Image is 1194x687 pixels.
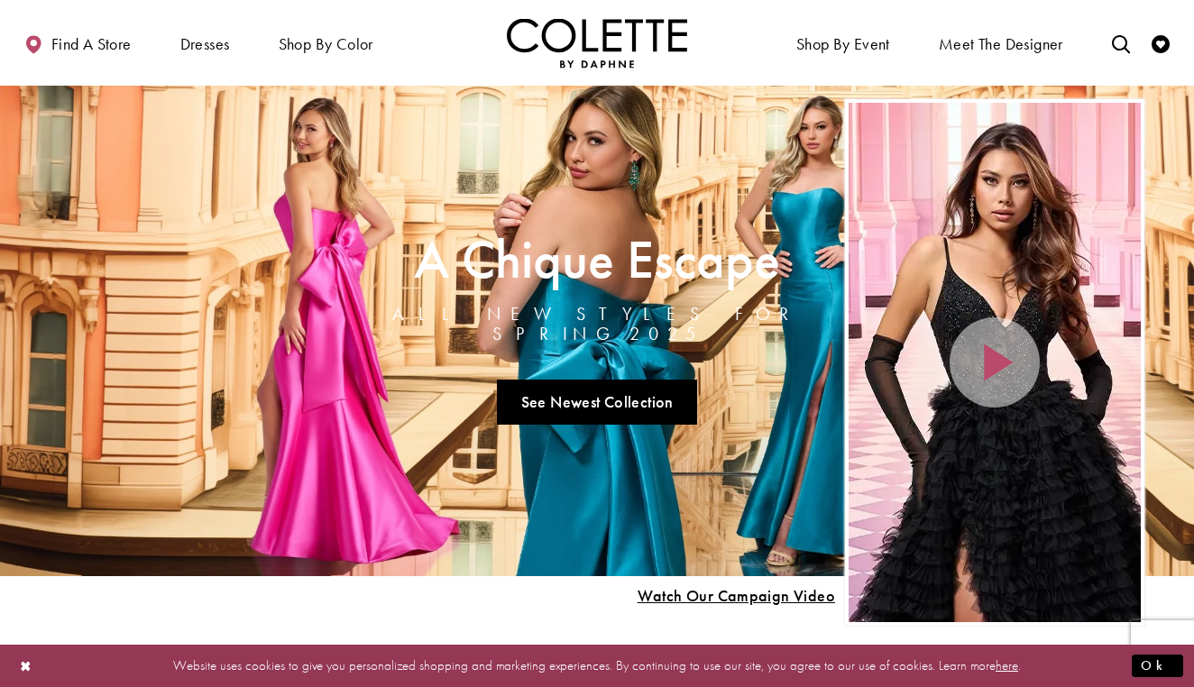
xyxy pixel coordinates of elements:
[279,35,373,53] span: Shop by color
[507,18,687,68] img: Colette by Daphne
[637,587,835,605] span: Play Slide #15 Video
[996,656,1018,674] a: here
[349,372,845,432] ul: Slider Links
[130,654,1064,678] p: Website uses cookies to give you personalized shopping and marketing experiences. By continuing t...
[1147,18,1174,68] a: Check Wishlist
[20,18,135,68] a: Find a store
[11,650,41,682] button: Close Dialog
[796,35,890,53] span: Shop By Event
[939,35,1063,53] span: Meet the designer
[1107,18,1134,68] a: Toggle search
[51,35,132,53] span: Find a store
[1132,655,1183,677] button: Submit Dialog
[176,18,234,68] span: Dresses
[274,18,378,68] span: Shop by color
[792,18,895,68] span: Shop By Event
[497,380,697,425] a: See Newest Collection A Chique Escape All New Styles For Spring 2025
[934,18,1068,68] a: Meet the designer
[180,35,230,53] span: Dresses
[507,18,687,68] a: Visit Home Page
